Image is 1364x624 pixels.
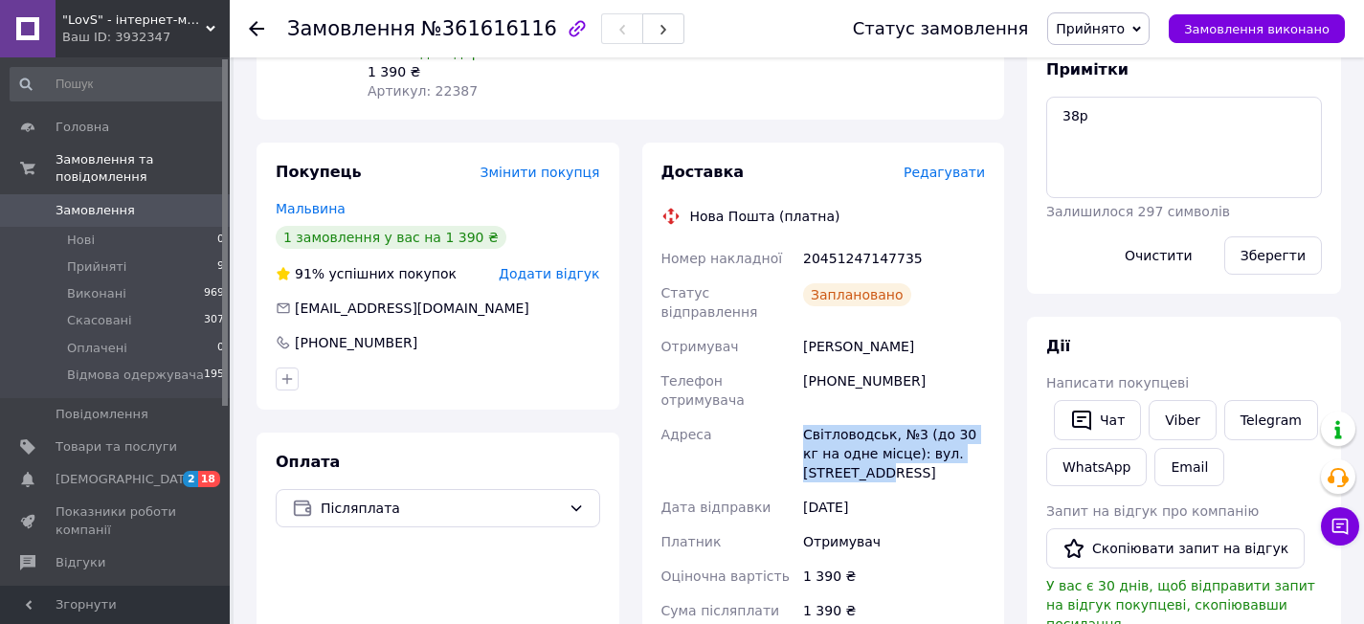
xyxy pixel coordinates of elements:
span: Показники роботи компанії [56,503,177,538]
input: Пошук [10,67,226,101]
button: Email [1154,448,1224,486]
div: Повернутися назад [249,19,264,38]
span: Запит на відгук про компанію [1046,503,1259,519]
button: Чат з покупцем [1321,507,1359,546]
a: Telegram [1224,400,1318,440]
span: Замовлення [56,202,135,219]
span: 969 [204,285,224,302]
span: Сума післяплати [661,603,780,618]
span: Відгуки [56,554,105,571]
span: Написати покупцеві [1046,375,1189,390]
span: Товари та послуги [56,438,177,456]
span: Скасовані [67,312,132,329]
div: Отримувач [799,524,989,559]
div: 1 390 ₴ [368,62,563,81]
div: 20451247147735 [799,241,989,276]
span: Змінити покупця [481,165,600,180]
div: [PERSON_NAME] [799,329,989,364]
span: Відмова одержувача [67,367,204,384]
span: Редагувати [904,165,985,180]
span: Післяплата [321,498,561,519]
span: 2 [183,471,198,487]
span: Доставка [661,163,745,181]
span: Головна [56,119,109,136]
span: Платник [661,534,722,549]
div: [DATE] [799,490,989,524]
span: "LovS" - інтернет-магазин жіночого взуття [62,11,206,29]
span: Прийнято [1056,21,1125,36]
span: Готово до відправки [368,45,513,60]
span: Замовлення [287,17,415,40]
button: Скопіювати запит на відгук [1046,528,1305,568]
a: Viber [1149,400,1216,440]
span: Дії [1046,337,1070,355]
button: Зберегти [1224,236,1322,275]
span: Дата відправки [661,500,771,515]
textarea: 38р [1046,97,1322,198]
span: 195 [204,367,224,384]
span: [EMAIL_ADDRESS][DOMAIN_NAME] [295,301,529,316]
span: 18 [198,471,220,487]
span: Адреса [661,427,712,442]
span: Замовлення виконано [1184,22,1330,36]
div: Нова Пошта (платна) [685,207,845,226]
span: [DEMOGRAPHIC_DATA] [56,471,197,488]
div: Статус замовлення [853,19,1029,38]
button: Чат [1054,400,1141,440]
span: Оплачені [67,340,127,357]
div: [PHONE_NUMBER] [293,333,419,352]
span: Повідомлення [56,406,148,423]
span: Виконані [67,285,126,302]
span: Нові [67,232,95,249]
span: Примітки [1046,60,1129,78]
span: Прийняті [67,258,126,276]
div: 1 замовлення у вас на 1 390 ₴ [276,226,506,249]
span: 9 [217,258,224,276]
span: Оплата [276,453,340,471]
span: Додати відгук [499,266,599,281]
div: Заплановано [803,283,911,306]
a: Мальвина [276,201,346,216]
span: Артикул: 22387 [368,83,478,99]
span: Номер накладної [661,251,783,266]
span: Покупець [276,163,362,181]
button: Замовлення виконано [1169,14,1345,43]
span: Отримувач [661,339,739,354]
div: Світловодськ, №3 (до 30 кг на одне місце): вул. [STREET_ADDRESS] [799,417,989,490]
span: 0 [217,232,224,249]
span: Телефон отримувача [661,373,745,408]
span: №361616116 [421,17,557,40]
div: 1 390 ₴ [799,559,989,593]
span: Замовлення та повідомлення [56,151,230,186]
a: WhatsApp [1046,448,1147,486]
button: Очистити [1108,236,1209,275]
div: Ваш ID: 3932347 [62,29,230,46]
span: Оціночна вартість [661,568,790,584]
span: 307 [204,312,224,329]
span: 91% [295,266,324,281]
span: Статус відправлення [661,285,758,320]
span: 0 [217,340,224,357]
div: [PHONE_NUMBER] [799,364,989,417]
span: Залишилося 297 символів [1046,204,1230,219]
div: успішних покупок [276,264,457,283]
